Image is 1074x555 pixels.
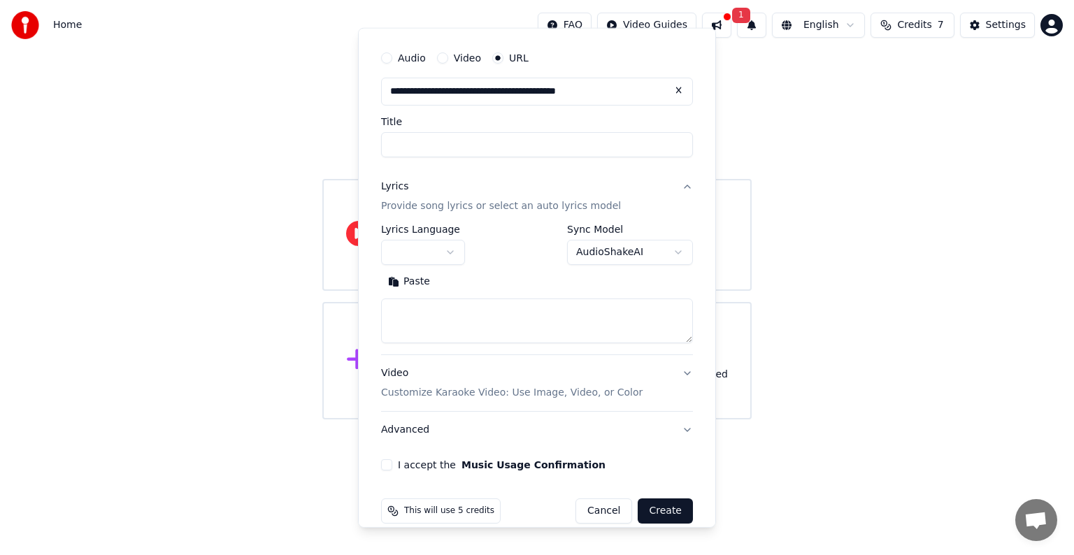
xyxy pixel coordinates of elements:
[381,224,465,234] label: Lyrics Language
[381,199,621,213] p: Provide song lyrics or select an auto lyrics model
[454,53,481,63] label: Video
[381,117,693,127] label: Title
[638,498,693,524] button: Create
[381,366,643,400] div: Video
[509,53,529,63] label: URL
[404,505,494,517] span: This will use 5 credits
[381,355,693,411] button: VideoCustomize Karaoke Video: Use Image, Video, or Color
[381,271,437,293] button: Paste
[381,412,693,448] button: Advanced
[381,386,643,400] p: Customize Karaoke Video: Use Image, Video, or Color
[381,168,693,224] button: LyricsProvide song lyrics or select an auto lyrics model
[381,224,693,354] div: LyricsProvide song lyrics or select an auto lyrics model
[567,224,693,234] label: Sync Model
[575,498,632,524] button: Cancel
[398,53,426,63] label: Audio
[398,460,606,470] label: I accept the
[461,460,606,470] button: I accept the
[381,180,408,194] div: Lyrics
